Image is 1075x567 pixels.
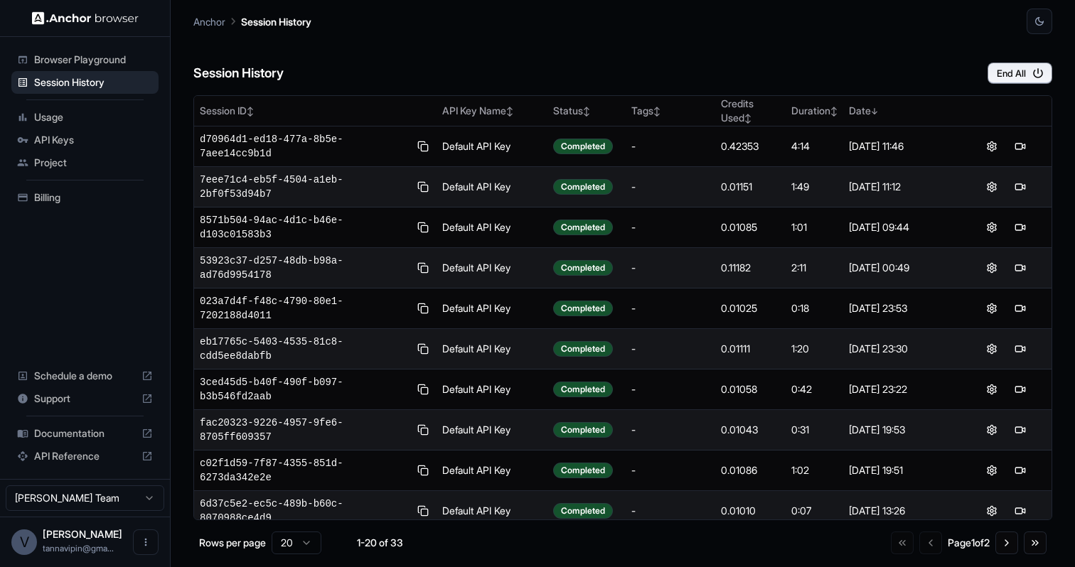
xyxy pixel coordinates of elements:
span: API Reference [34,449,136,463]
div: Completed [553,179,613,195]
div: 0:18 [791,301,838,315]
div: 0.01086 [721,463,780,477]
div: Completed [553,139,613,154]
div: Completed [553,463,613,478]
div: 0.01025 [721,301,780,315]
div: - [631,463,710,477]
button: End All [988,63,1052,84]
span: 7eee71c4-eb5f-4504-a1eb-2bf0f53d94b7 [200,173,409,201]
div: Completed [553,382,613,397]
div: API Key Name [442,104,542,118]
div: Tags [631,104,710,118]
div: 0:07 [791,504,838,518]
div: [DATE] 19:53 [849,423,955,437]
div: [DATE] 11:46 [849,139,955,153]
div: Browser Playground [11,48,159,71]
span: d70964d1-ed18-477a-8b5e-7aee14cc9b1d [200,132,409,161]
td: Default API Key [437,369,547,410]
div: 1-20 of 33 [344,536,415,550]
div: 0.01058 [721,382,780,396]
span: Schedule a demo [34,369,136,383]
div: - [631,423,710,437]
div: Duration [791,104,838,118]
div: Completed [553,260,613,276]
div: 0.11182 [721,261,780,275]
span: ↓ [871,106,878,117]
div: Session History [11,71,159,94]
div: Schedule a demo [11,364,159,387]
span: Project [34,156,153,170]
div: Completed [553,220,613,235]
div: - [631,261,710,275]
td: Default API Key [437,248,547,288]
div: Credits Used [721,97,780,125]
div: - [631,504,710,518]
div: [DATE] 23:22 [849,382,955,396]
div: V [11,529,37,555]
td: Default API Key [437,491,547,531]
span: Billing [34,190,153,205]
div: [DATE] 19:51 [849,463,955,477]
img: Anchor Logo [32,11,139,25]
div: Project [11,151,159,174]
div: 0.01085 [721,220,780,234]
div: Billing [11,186,159,209]
div: 0.01010 [721,504,780,518]
div: - [631,382,710,396]
div: Completed [553,422,613,438]
div: - [631,220,710,234]
div: - [631,139,710,153]
span: Documentation [34,426,136,441]
span: Support [34,391,136,406]
div: 0.01043 [721,423,780,437]
div: [DATE] 00:49 [849,261,955,275]
p: Rows per page [199,536,266,550]
div: 0.42353 [721,139,780,153]
td: Default API Key [437,329,547,369]
div: [DATE] 13:26 [849,504,955,518]
td: Default API Key [437,126,547,167]
div: Usage [11,106,159,129]
div: 4:14 [791,139,838,153]
td: Default API Key [437,410,547,450]
div: API Reference [11,445,159,468]
span: Session History [34,75,153,90]
div: - [631,342,710,356]
nav: breadcrumb [193,13,311,29]
span: eb17765c-5403-4535-81c8-cdd5ee8dabfb [200,335,409,363]
span: c02f1d59-7f87-4355-851d-6273da342e2e [200,456,409,485]
p: Anchor [193,14,225,29]
span: ↕ [744,113,752,124]
span: ↕ [583,106,590,117]
span: 3ced45d5-b40f-490f-b097-b3b546fd2aab [200,375,409,404]
div: [DATE] 23:30 [849,342,955,356]
div: 1:01 [791,220,838,234]
div: Status [553,104,620,118]
td: Default API Key [437,207,547,248]
td: Default API Key [437,450,547,491]
div: API Keys [11,129,159,151]
div: Support [11,387,159,410]
span: ↕ [830,106,838,117]
span: fac20323-9226-4957-9fe6-8705ff609357 [200,416,409,444]
div: 1:20 [791,342,838,356]
span: 023a7d4f-f48c-4790-80e1-7202188d4011 [200,294,409,323]
div: - [631,180,710,194]
span: Usage [34,110,153,124]
div: 1:49 [791,180,838,194]
span: ↕ [247,106,254,117]
span: API Keys [34,133,153,147]
span: Browser Playground [34,53,153,67]
div: 0:31 [791,423,838,437]
td: Default API Key [437,167,547,207]
h6: Session History [193,63,284,84]
td: Default API Key [437,288,547,329]
span: ↕ [653,106,660,117]
button: Open menu [133,529,159,555]
div: Page 1 of 2 [948,536,990,550]
div: Completed [553,503,613,519]
span: 6d37c5e2-ec5c-489b-b60c-8070988ce4d9 [200,497,409,525]
div: [DATE] 23:53 [849,301,955,315]
div: - [631,301,710,315]
div: 0.01151 [721,180,780,194]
